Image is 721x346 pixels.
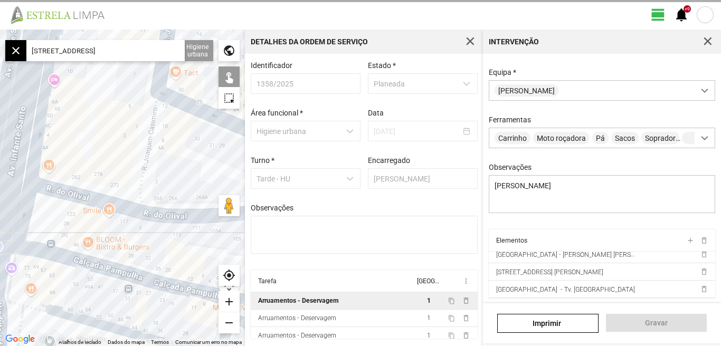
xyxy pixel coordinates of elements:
span: 1 [427,314,431,322]
div: remove [219,312,240,333]
label: Estado * [368,61,396,70]
span: [PERSON_NAME] [495,84,558,97]
span: Soprador [641,132,679,144]
span: Moto roçadora [533,132,590,144]
button: content_copy [448,314,457,322]
input: Pesquise por local [26,40,185,61]
label: Data [368,109,384,117]
span: content_copy [448,315,455,322]
span: 1 [427,332,431,339]
span: view_day [650,7,666,23]
label: Observações [251,204,293,212]
div: Arruamentos - Deservagem [258,314,336,322]
div: my_location [219,265,240,286]
label: Ferramentas [489,116,531,124]
span: delete_outline [699,285,708,293]
div: highlight_alt [219,88,240,109]
span: content_copy [448,297,455,304]
button: Dados do mapa [108,339,145,346]
div: Arruamentos - Deservagem [258,297,339,304]
span: Pá [592,132,609,144]
div: +9 [684,5,691,13]
span: delete_outline [462,296,470,305]
div: [GEOGRAPHIC_DATA] [417,277,439,285]
div: public [219,40,240,61]
span: [GEOGRAPHIC_DATA] - Tv. [GEOGRAPHIC_DATA] [496,286,635,293]
span: Carrinho [495,132,530,144]
span: delete_outline [462,314,470,322]
img: Google [3,332,37,346]
button: content_copy [448,331,457,340]
a: Imprimir [497,314,598,333]
div: close [5,40,26,61]
div: Detalhes da Ordem de Serviço [251,38,368,45]
label: Observações [489,163,532,171]
label: Área funcional * [251,109,303,117]
button: content_copy [448,296,457,305]
span: Gravar [611,319,701,327]
span: [GEOGRAPHIC_DATA] - [PERSON_NAME] [PERSON_NAME] [496,251,662,258]
span: content_copy [448,332,455,339]
div: Higiene urbana [182,40,213,61]
img: file [7,5,116,24]
div: touch_app [219,66,240,88]
span: [STREET_ADDRESS] [PERSON_NAME] [496,268,603,276]
label: Turno * [251,156,274,165]
div: Tarefa [258,277,277,285]
a: Comunicar um erro no mapa [175,339,242,345]
span: add [686,236,694,245]
div: Intervenção [489,38,539,45]
div: add [219,291,240,312]
div: Arruamentos - Deservagem [258,332,336,339]
span: delete_outline [699,250,708,258]
div: Elementos [496,237,527,244]
span: 1 [427,297,431,304]
label: Identificador [251,61,292,70]
span: delete_outline [699,267,708,276]
span: delete_outline [462,331,470,340]
span: delete_outline [699,236,708,245]
a: Abrir esta área no Google Maps (abre uma nova janela) [3,332,37,346]
span: notifications [673,7,689,23]
button: Gravar [606,314,707,332]
button: Arraste o Pegman para o mapa para abrir o Street View [219,195,240,216]
label: Encarregado [368,156,410,165]
span: Sacos [611,132,639,144]
label: Equipa * [489,68,516,76]
span: more_vert [462,277,470,285]
a: Termos (abre num novo separador) [151,339,169,345]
